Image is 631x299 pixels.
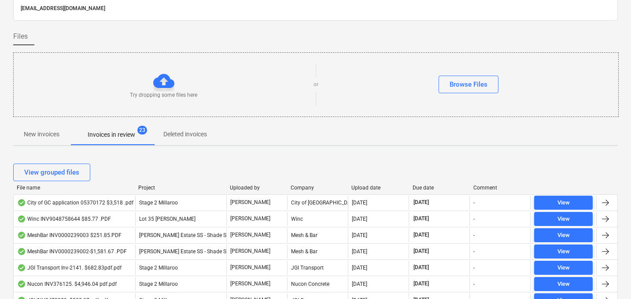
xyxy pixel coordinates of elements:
div: JGI Transport Inv-2141. $682.83pdf.pdf [17,264,122,271]
span: Stage 2 Millaroo [139,281,178,287]
button: View [534,277,593,291]
span: 23 [137,126,147,135]
p: [PERSON_NAME] [230,248,270,255]
button: View grouped files [13,164,90,181]
button: View [534,261,593,275]
div: View grouped files [24,167,79,178]
button: View [534,228,593,242]
span: Lot 35 Griffin, Brendale [139,216,196,222]
div: OCR finished [17,264,26,271]
span: Patrick Estate SS - Shade Structure [139,248,245,255]
div: View [557,214,570,224]
button: View [534,244,593,259]
div: View [557,230,570,241]
div: File name [17,185,131,191]
p: [PERSON_NAME] [230,264,270,271]
div: Try dropping some files hereorBrowse Files [13,52,619,117]
div: View [557,247,570,257]
span: Stage 2 Millaroo [139,265,178,271]
div: Nucon INV376125. $4,946.04 pdf.pdf [17,281,117,288]
div: View [557,279,570,289]
p: [PERSON_NAME] [230,215,270,222]
div: OCR finished [17,232,26,239]
div: Comment [473,185,527,191]
div: JGI Transport [287,261,348,275]
div: - [473,248,475,255]
div: Project [138,185,222,191]
p: Invoices in review [88,130,135,139]
div: Due date [413,185,466,191]
div: View [557,263,570,273]
div: City of [GEOGRAPHIC_DATA] [287,196,348,210]
span: Patrick Estate SS - Shade Structure [139,232,245,238]
div: - [473,200,475,206]
div: OCR finished [17,199,26,206]
span: [DATE] [413,215,430,222]
p: New invoices [24,130,59,139]
span: [DATE] [413,248,430,255]
button: Browse Files [439,76,498,93]
div: [DATE] [352,232,367,238]
p: [EMAIL_ADDRESS][DOMAIN_NAME] [21,4,610,13]
button: View [534,196,593,210]
div: [DATE] [352,248,367,255]
p: or [314,81,318,88]
div: - [473,265,475,271]
iframe: Chat Widget [587,257,631,299]
div: [DATE] [352,281,367,287]
div: View [557,198,570,208]
div: Company [291,185,344,191]
div: Uploaded by [230,185,284,191]
div: [DATE] [352,216,367,222]
p: [PERSON_NAME] [230,231,270,239]
span: [DATE] [413,264,430,271]
div: Mesh & Bar [287,228,348,242]
div: OCR finished [17,248,26,255]
div: MeshBar INV0000239002-$1,581.67 .PDF [17,248,127,255]
div: Winc INV9048758644 $85.77 .PDF [17,215,111,222]
span: [DATE] [413,280,430,288]
div: Upload date [351,185,405,191]
div: [DATE] [352,265,367,271]
div: MeshBar INV0000239003 $251.85.PDF [17,232,122,239]
div: Browse Files [450,79,487,90]
div: OCR finished [17,215,26,222]
button: View [534,212,593,226]
div: City of GC application 05370172 $3,518 .pdf [17,199,133,206]
p: [PERSON_NAME] [230,199,270,206]
div: - [473,281,475,287]
p: Try dropping some files here [130,91,197,99]
div: Winc [287,212,348,226]
div: Mesh & Bar [287,244,348,259]
div: - [473,216,475,222]
p: Deleted invoices [163,130,207,139]
div: Nucon Concrete [287,277,348,291]
div: - [473,232,475,238]
span: [DATE] [413,199,430,206]
span: Files [13,31,28,42]
div: OCR finished [17,281,26,288]
span: [DATE] [413,231,430,239]
div: [DATE] [352,200,367,206]
span: Stage 2 Millaroo [139,200,178,206]
p: [PERSON_NAME] [230,280,270,288]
